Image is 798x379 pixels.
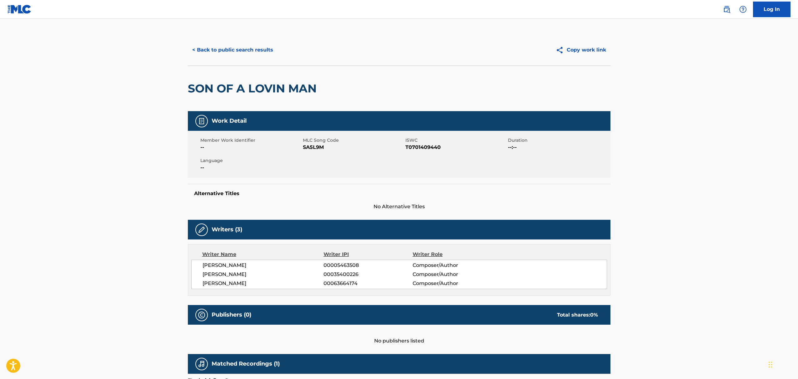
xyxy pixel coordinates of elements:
div: No publishers listed [188,325,610,345]
img: MLC Logo [8,5,32,14]
a: Public Search [720,3,733,16]
div: Writer Role [413,251,494,258]
span: -- [200,164,301,171]
div: Total shares: [557,311,598,319]
span: No Alternative Titles [188,203,610,210]
span: Language [200,157,301,164]
h5: Writers (3) [212,226,242,233]
img: Publishers [198,311,205,319]
h2: SON OF A LOVIN MAN [188,81,320,96]
div: Writer Name [202,251,324,258]
span: [PERSON_NAME] [203,262,324,269]
img: search [723,6,730,13]
span: 00035400226 [324,271,412,278]
span: 0 % [590,312,598,318]
span: [PERSON_NAME] [203,271,324,278]
img: Writers [198,226,205,234]
span: Member Work Identifier [200,137,301,144]
span: T0701409440 [405,144,506,151]
button: < Back to public search results [188,42,278,58]
img: Work Detail [198,117,205,125]
h5: Matched Recordings (1) [212,360,280,367]
h5: Work Detail [212,117,247,125]
iframe: Chat Widget [767,349,798,379]
a: Log In [753,2,790,17]
span: 00005463508 [324,262,412,269]
span: Composer/Author [413,280,494,287]
div: Drag [769,355,772,374]
span: SA5L9M [303,144,404,151]
img: help [739,6,747,13]
span: MLC Song Code [303,137,404,144]
span: --:-- [508,144,609,151]
img: Copy work link [556,46,567,54]
span: Duration [508,137,609,144]
span: 00063664174 [324,280,412,287]
div: Writer IPI [324,251,413,258]
h5: Publishers (0) [212,311,251,318]
span: Composer/Author [413,262,494,269]
img: Matched Recordings [198,360,205,368]
span: -- [200,144,301,151]
h5: Alternative Titles [194,190,604,197]
span: Composer/Author [413,271,494,278]
button: Copy work link [551,42,610,58]
div: Help [737,3,749,16]
span: ISWC [405,137,506,144]
span: [PERSON_NAME] [203,280,324,287]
